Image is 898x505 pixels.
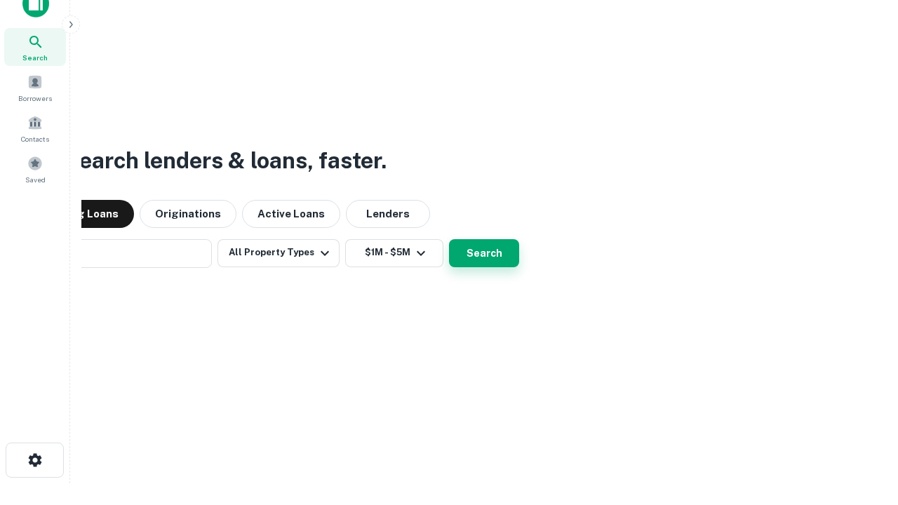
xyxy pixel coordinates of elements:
[346,200,430,228] button: Lenders
[828,393,898,460] iframe: Chat Widget
[4,69,66,107] a: Borrowers
[25,174,46,185] span: Saved
[18,93,52,104] span: Borrowers
[4,109,66,147] a: Contacts
[140,200,236,228] button: Originations
[242,200,340,228] button: Active Loans
[4,150,66,188] a: Saved
[4,28,66,66] a: Search
[22,52,48,63] span: Search
[21,133,49,144] span: Contacts
[449,239,519,267] button: Search
[345,239,443,267] button: $1M - $5M
[64,144,387,177] h3: Search lenders & loans, faster.
[217,239,340,267] button: All Property Types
